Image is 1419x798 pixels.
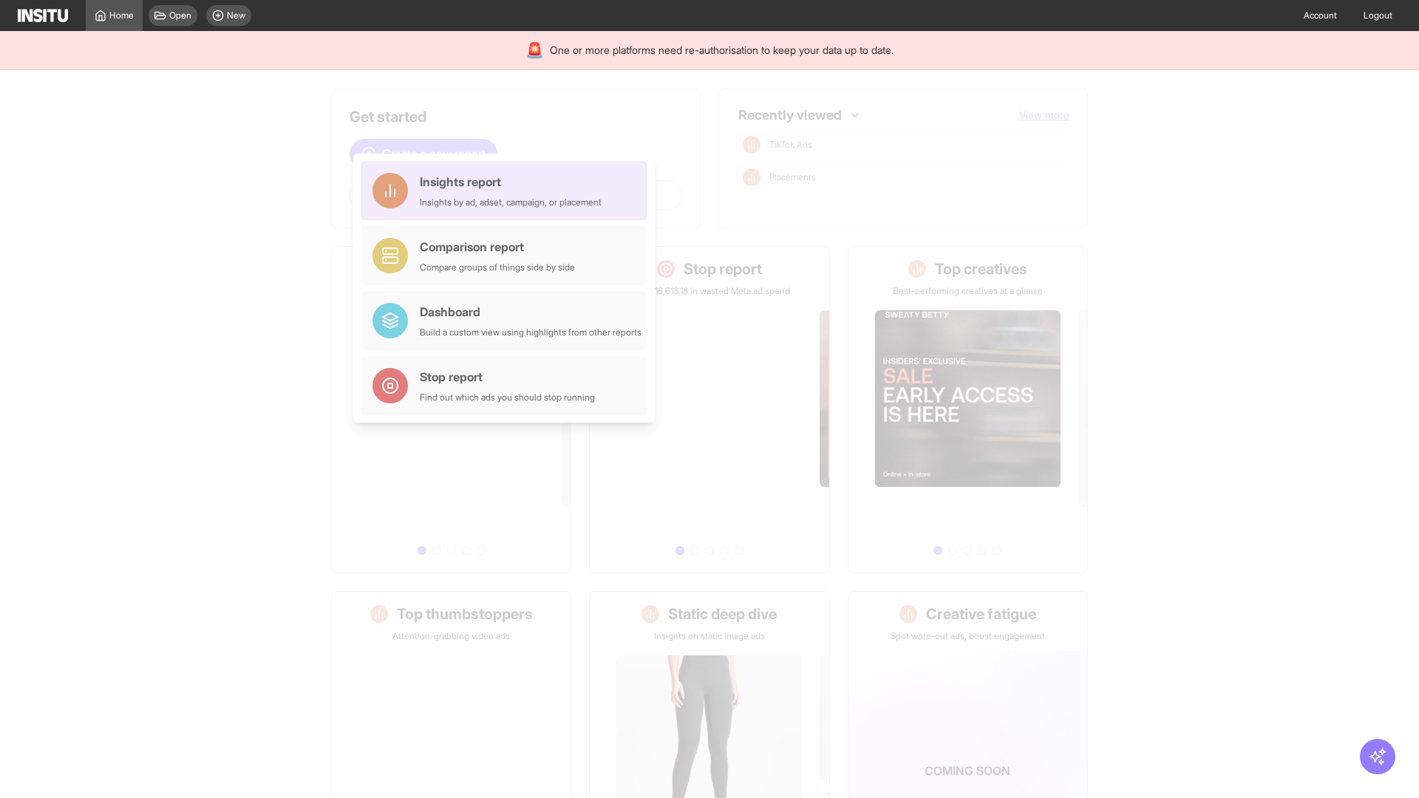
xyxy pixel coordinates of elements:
div: Build a custom view using highlights from other reports [420,327,642,338]
div: Insights report [420,173,602,191]
span: New [227,10,245,21]
img: Logo [18,9,68,22]
div: Comparison report [420,238,575,256]
div: Insights by ad, adset, campaign, or placement [420,197,602,208]
div: Find out which ads you should stop running [420,392,595,403]
div: Stop report [420,368,595,386]
span: One or more platforms need re-authorisation to keep your data up to date. [550,43,894,58]
div: Dashboard [420,303,642,321]
span: Open [169,10,191,21]
span: Home [109,10,134,21]
div: Compare groups of things side by side [420,262,575,273]
div: 🚨 [525,40,544,61]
